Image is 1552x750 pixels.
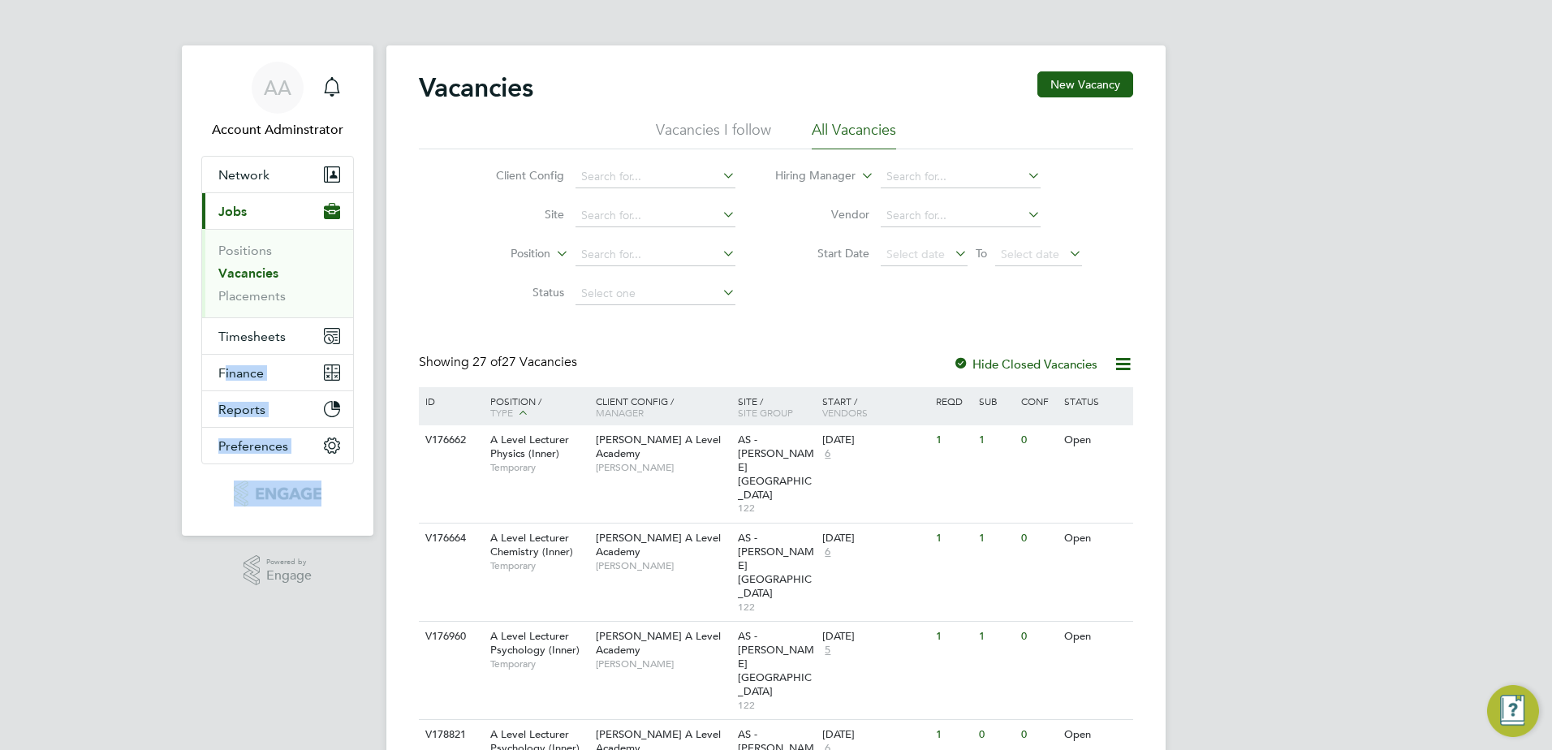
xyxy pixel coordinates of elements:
[822,406,868,419] span: Vendors
[1060,622,1131,652] div: Open
[457,246,550,262] label: Position
[592,387,734,426] div: Client Config /
[1001,247,1059,261] span: Select date
[932,720,974,750] div: 1
[202,428,353,463] button: Preferences
[975,524,1017,554] div: 1
[419,354,580,371] div: Showing
[596,433,721,460] span: [PERSON_NAME] A Level Academy
[975,720,1017,750] div: 0
[738,601,815,614] span: 122
[762,168,856,184] label: Hiring Manager
[419,71,533,104] h2: Vacancies
[218,265,278,281] a: Vacancies
[490,629,580,657] span: A Level Lecturer Psychology (Inner)
[1060,425,1131,455] div: Open
[818,387,932,426] div: Start /
[656,120,771,149] li: Vacancies I follow
[490,531,573,558] span: A Level Lecturer Chemistry (Inner)
[596,406,644,419] span: Manager
[738,433,814,502] span: AS - [PERSON_NAME][GEOGRAPHIC_DATA]
[1060,524,1131,554] div: Open
[266,569,312,583] span: Engage
[1487,685,1539,737] button: Engage Resource Center
[218,438,288,454] span: Preferences
[201,62,354,140] a: AAAccount Adminstrator
[490,461,588,474] span: Temporary
[218,402,265,417] span: Reports
[971,243,992,264] span: To
[202,229,353,317] div: Jobs
[932,387,974,415] div: Reqd
[596,531,721,558] span: [PERSON_NAME] A Level Academy
[738,406,793,419] span: Site Group
[932,524,974,554] div: 1
[201,120,354,140] span: Account Adminstrator
[738,699,815,712] span: 122
[1060,387,1131,415] div: Status
[218,204,247,219] span: Jobs
[421,387,478,415] div: ID
[471,207,564,222] label: Site
[596,461,730,474] span: [PERSON_NAME]
[490,657,588,670] span: Temporary
[822,433,928,447] div: [DATE]
[953,356,1097,372] label: Hide Closed Vacancies
[975,622,1017,652] div: 1
[202,193,353,229] button: Jobs
[881,166,1041,188] input: Search for...
[202,157,353,192] button: Network
[776,246,869,261] label: Start Date
[478,387,592,428] div: Position /
[932,622,974,652] div: 1
[1037,71,1133,97] button: New Vacancy
[182,45,373,536] nav: Main navigation
[202,355,353,390] button: Finance
[421,425,478,455] div: V176662
[201,481,354,506] a: Go to home page
[822,545,833,559] span: 6
[576,244,735,266] input: Search for...
[822,447,833,461] span: 6
[812,120,896,149] li: All Vacancies
[734,387,819,426] div: Site /
[264,77,291,98] span: AA
[576,282,735,305] input: Select one
[202,391,353,427] button: Reports
[218,288,286,304] a: Placements
[472,354,577,370] span: 27 Vacancies
[202,318,353,354] button: Timesheets
[576,205,735,227] input: Search for...
[490,406,513,419] span: Type
[1017,720,1059,750] div: 0
[596,657,730,670] span: [PERSON_NAME]
[1060,720,1131,750] div: Open
[1017,622,1059,652] div: 0
[738,502,815,515] span: 122
[1017,425,1059,455] div: 0
[576,166,735,188] input: Search for...
[490,559,588,572] span: Temporary
[738,531,814,600] span: AS - [PERSON_NAME][GEOGRAPHIC_DATA]
[421,720,478,750] div: V178821
[975,425,1017,455] div: 1
[472,354,502,370] span: 27 of
[596,629,721,657] span: [PERSON_NAME] A Level Academy
[218,167,269,183] span: Network
[218,365,264,381] span: Finance
[471,285,564,300] label: Status
[421,622,478,652] div: V176960
[822,728,928,742] div: [DATE]
[421,524,478,554] div: V176664
[886,247,945,261] span: Select date
[1017,524,1059,554] div: 0
[738,629,814,698] span: AS - [PERSON_NAME][GEOGRAPHIC_DATA]
[776,207,869,222] label: Vendor
[1017,387,1059,415] div: Conf
[822,532,928,545] div: [DATE]
[234,481,321,506] img: protocol-logo-retina.png
[490,433,569,460] span: A Level Lecturer Physics (Inner)
[218,329,286,344] span: Timesheets
[244,555,313,586] a: Powered byEngage
[266,555,312,569] span: Powered by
